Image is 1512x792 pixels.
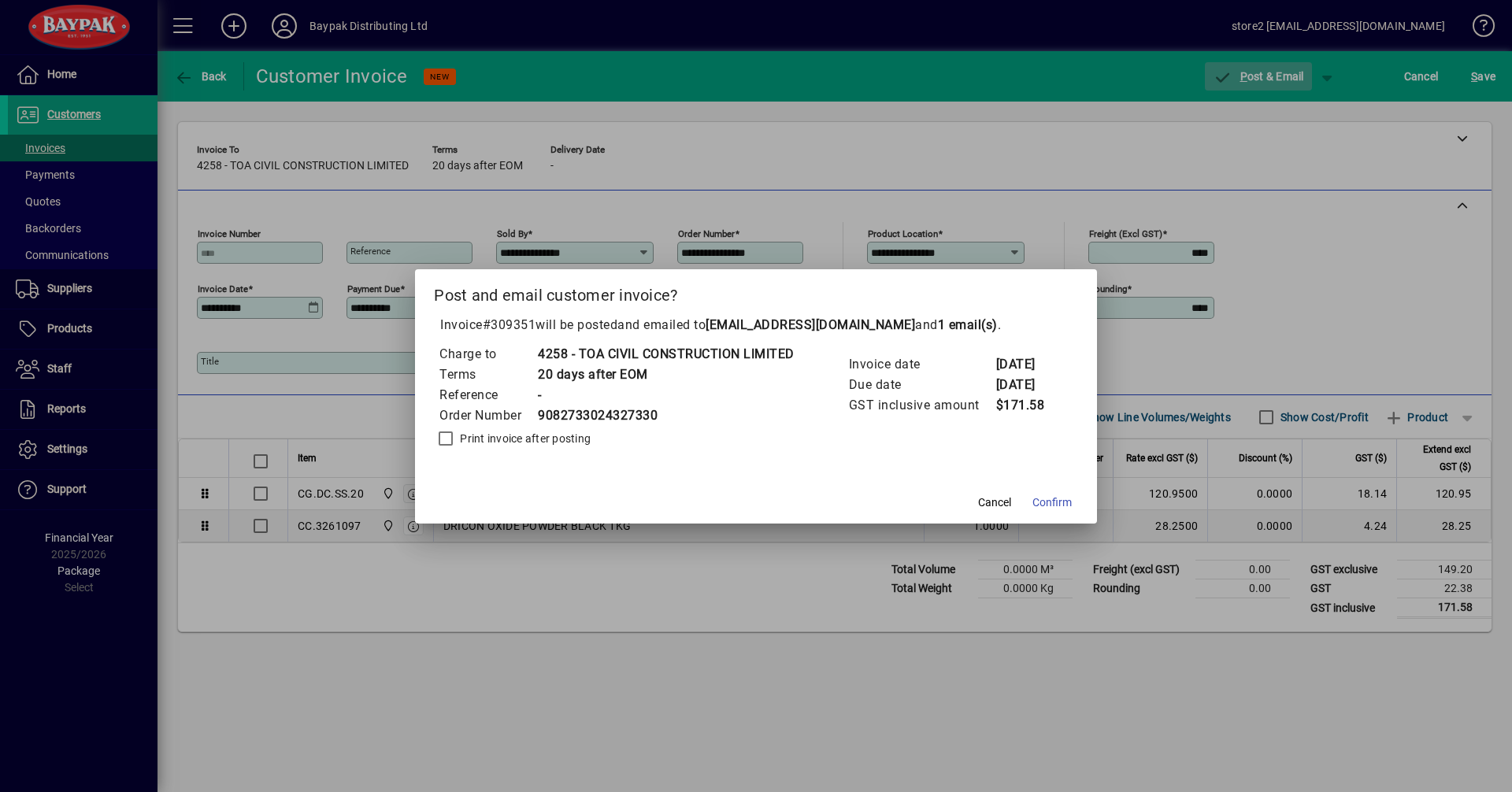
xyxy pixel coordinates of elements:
td: Terms [439,365,537,385]
label: Print invoice after posting [457,431,591,446]
span: Cancel [978,494,1011,511]
button: Confirm [1026,489,1078,517]
td: [DATE] [995,354,1058,375]
td: [DATE] [995,375,1058,395]
span: #309351 [483,317,536,332]
td: $171.58 [995,395,1058,416]
td: Order Number [439,405,537,426]
h2: Post and email customer invoice? [415,269,1097,315]
td: 20 days after EOM [537,365,795,385]
td: - [537,385,795,405]
b: [EMAIL_ADDRESS][DOMAIN_NAME] [706,317,915,332]
button: Cancel [969,489,1020,517]
td: GST inclusive amount [848,395,995,416]
td: Invoice date [848,354,995,375]
td: 4258 - TOA CIVIL CONSTRUCTION LIMITED [537,344,795,365]
td: Charge to [439,344,537,365]
p: Invoice will be posted . [434,316,1078,335]
td: 9082733024327330 [537,405,795,426]
span: and [915,317,998,332]
span: and emailed to [617,317,998,332]
span: Confirm [1032,494,1072,511]
td: Reference [439,385,537,405]
td: Due date [848,375,995,395]
b: 1 email(s) [938,317,998,332]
